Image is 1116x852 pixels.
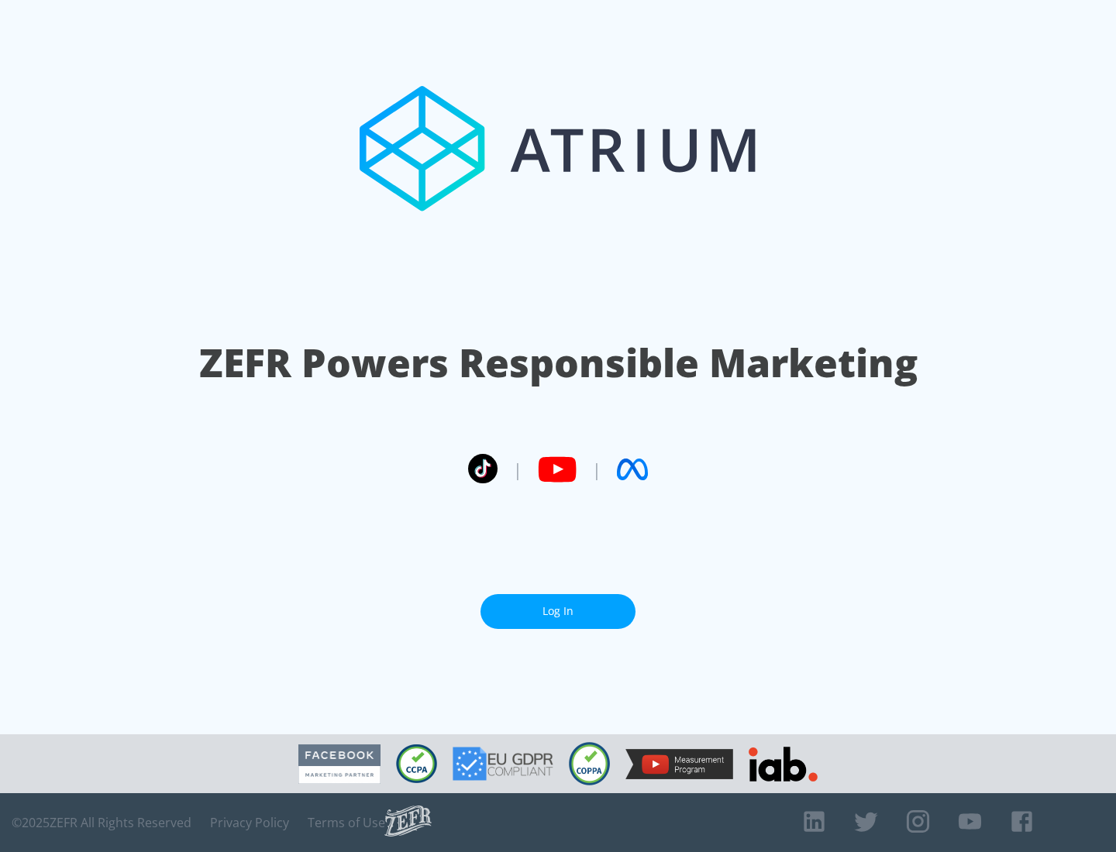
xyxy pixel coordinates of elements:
a: Terms of Use [308,815,385,830]
img: CCPA Compliant [396,744,437,783]
img: COPPA Compliant [569,742,610,785]
img: Facebook Marketing Partner [298,744,381,784]
span: © 2025 ZEFR All Rights Reserved [12,815,191,830]
span: | [513,458,522,481]
a: Privacy Policy [210,815,289,830]
img: GDPR Compliant [453,747,553,781]
img: IAB [749,747,818,782]
span: | [592,458,601,481]
h1: ZEFR Powers Responsible Marketing [199,336,918,390]
a: Log In [480,594,635,629]
img: YouTube Measurement Program [625,749,733,779]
